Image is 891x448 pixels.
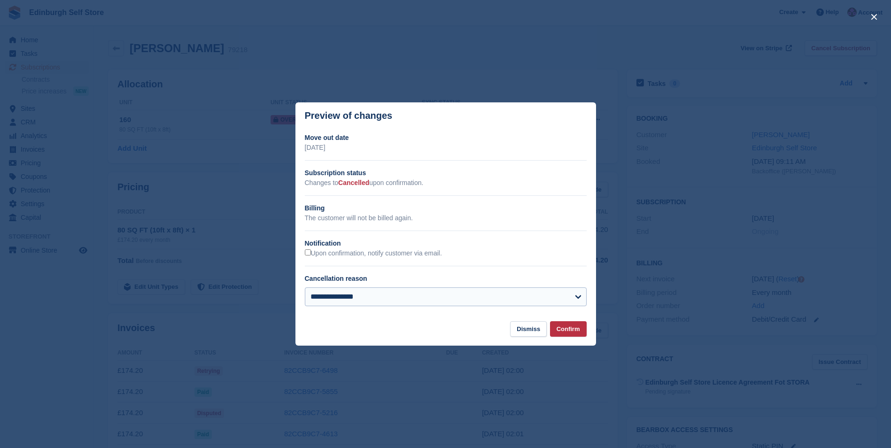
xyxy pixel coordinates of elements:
h2: Subscription status [305,168,587,178]
span: Cancelled [338,179,369,186]
button: close [867,9,882,24]
p: Preview of changes [305,110,393,121]
h2: Notification [305,239,587,248]
label: Upon confirmation, notify customer via email. [305,249,442,258]
label: Cancellation reason [305,275,367,282]
button: Dismiss [510,321,547,337]
p: [DATE] [305,143,587,153]
h2: Billing [305,203,587,213]
h2: Move out date [305,133,587,143]
button: Confirm [550,321,587,337]
input: Upon confirmation, notify customer via email. [305,249,311,255]
p: The customer will not be billed again. [305,213,587,223]
p: Changes to upon confirmation. [305,178,587,188]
